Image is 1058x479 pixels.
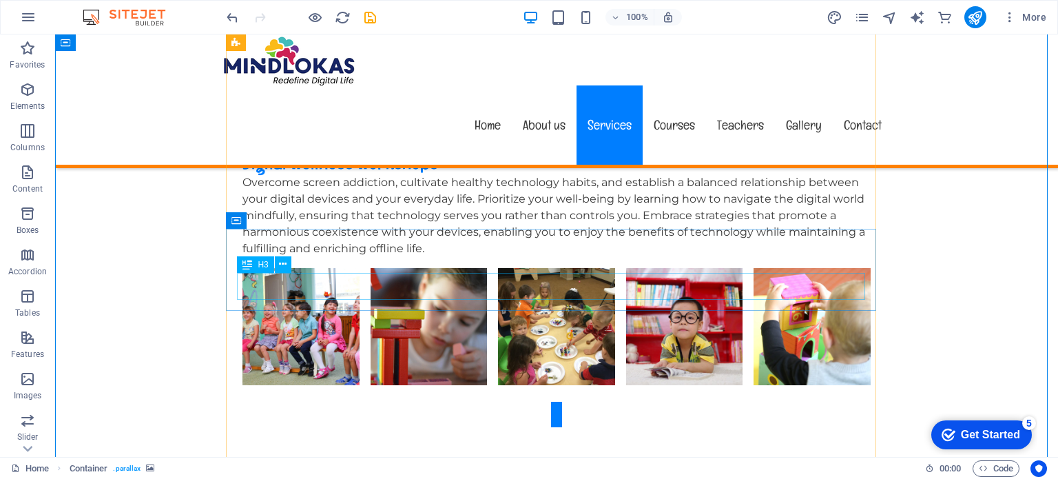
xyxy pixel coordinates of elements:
span: Code [979,460,1013,477]
span: More [1003,10,1046,24]
i: Navigator [882,10,898,26]
i: Design (Ctrl+Alt+Y) [827,10,842,26]
span: H3 [258,261,268,269]
span: : [949,463,951,473]
p: Images [14,390,42,401]
i: AI Writer [909,10,925,26]
i: Pages (Ctrl+Alt+S) [854,10,870,26]
i: Publish [967,10,983,26]
button: Click here to leave preview mode and continue editing [307,9,323,26]
button: save [362,9,378,26]
i: This element contains a background [146,465,154,472]
p: Columns [10,142,45,153]
button: commerce [937,9,953,26]
button: navigator [882,9,898,26]
p: Boxes [17,225,39,236]
div: Get Started 5 items remaining, 0% complete [8,7,108,36]
button: pages [854,9,871,26]
i: Reload page [335,10,351,26]
button: reload [334,9,351,26]
p: Content [12,183,43,194]
p: Elements [10,101,45,112]
a: Public Speaking & Communication [176,358,827,469]
p: Slider [17,431,39,442]
a: Click to cancel selection. Double-click to open Pages [11,460,49,477]
i: Save (Ctrl+S) [362,10,378,26]
img: Editor Logo [79,9,183,26]
h6: Session time [925,460,962,477]
p: Features [11,349,44,360]
p: Favorites [10,59,45,70]
div: 5 [98,3,112,17]
p: Tables [15,307,40,318]
button: text_generator [909,9,926,26]
div: Get Started [37,15,96,28]
button: More [997,6,1052,28]
span: . parallax [113,460,141,477]
i: On resize automatically adjust zoom level to fit chosen device. [662,11,674,23]
button: design [827,9,843,26]
button: undo [224,9,240,26]
p: Accordion [8,266,47,277]
button: Code [973,460,1019,477]
i: Undo: Change text (Ctrl+Z) [225,10,240,26]
button: publish [964,6,986,28]
h6: 100% [626,9,648,26]
nav: breadcrumb [70,460,155,477]
span: 00 00 [940,460,961,477]
i: Commerce [937,10,953,26]
button: 100% [605,9,654,26]
span: Click to select. Double-click to edit [70,460,108,477]
button: Usercentrics [1030,460,1047,477]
